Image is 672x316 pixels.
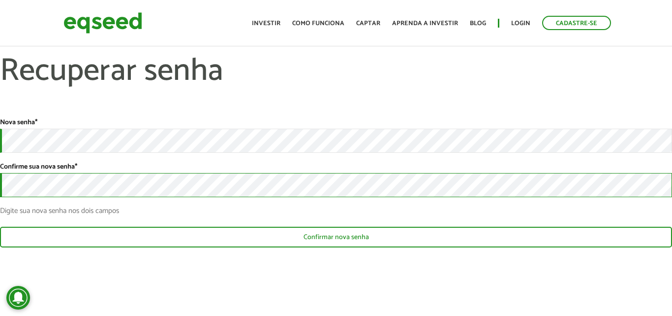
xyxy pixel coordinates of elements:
img: EqSeed [63,10,142,36]
span: Este campo é obrigatório. [35,117,37,128]
a: Captar [356,20,380,27]
a: Cadastre-se [542,16,611,30]
a: Como funciona [292,20,344,27]
a: Blog [470,20,486,27]
a: Investir [252,20,280,27]
a: Login [511,20,530,27]
span: Este campo é obrigatório. [75,161,77,173]
a: Aprenda a investir [392,20,458,27]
